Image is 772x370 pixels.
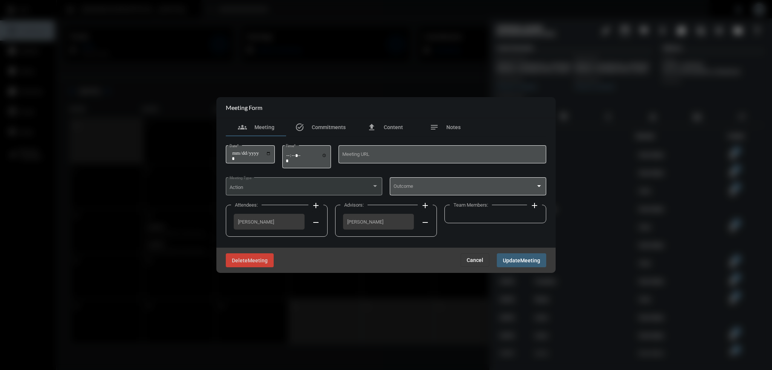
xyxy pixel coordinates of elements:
span: Meeting [520,257,540,263]
button: DeleteMeeting [226,253,274,267]
label: Team Members: [450,202,492,208]
span: [PERSON_NAME] [347,219,410,225]
span: [PERSON_NAME] [238,219,300,225]
span: Update [503,257,520,263]
mat-icon: add [311,201,320,210]
span: Meeting [248,257,268,263]
h2: Meeting Form [226,104,262,111]
label: Advisors: [340,202,368,208]
span: Delete [232,257,248,263]
mat-icon: remove [311,218,320,227]
span: Content [384,124,403,130]
button: UpdateMeeting [497,253,546,267]
button: Cancel [461,253,489,267]
mat-icon: remove [421,218,430,227]
span: Action [230,184,243,190]
mat-icon: task_alt [295,123,304,132]
span: Meeting [254,124,274,130]
mat-icon: add [530,201,539,210]
span: Cancel [467,257,483,263]
label: Attendees: [231,202,262,208]
span: Notes [446,124,461,130]
span: Commitments [312,124,346,130]
mat-icon: file_upload [367,123,376,132]
mat-icon: groups [238,123,247,132]
mat-icon: notes [430,123,439,132]
mat-icon: add [421,201,430,210]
